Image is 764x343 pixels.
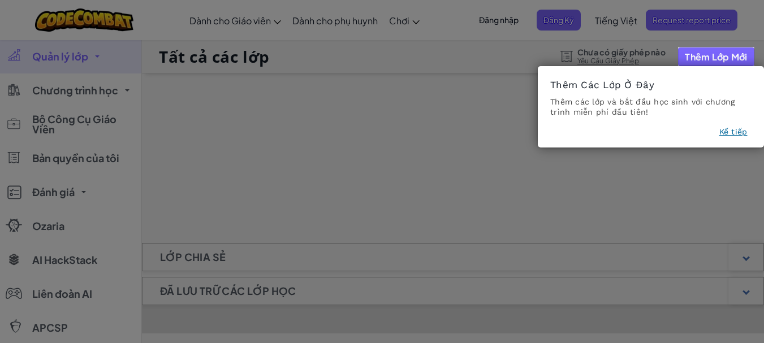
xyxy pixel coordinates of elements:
[550,79,654,90] font: Thêm Các Lớp Ở Đây
[719,126,748,137] button: Kế tiếp
[550,97,735,116] font: Thêm các lớp và bắt đầu học sinh với chương trình miễn phí đầu tiên!
[678,47,754,66] button: Thêm Lớp Mới
[685,51,747,63] font: Thêm Lớp Mới
[719,127,748,136] font: Kế tiếp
